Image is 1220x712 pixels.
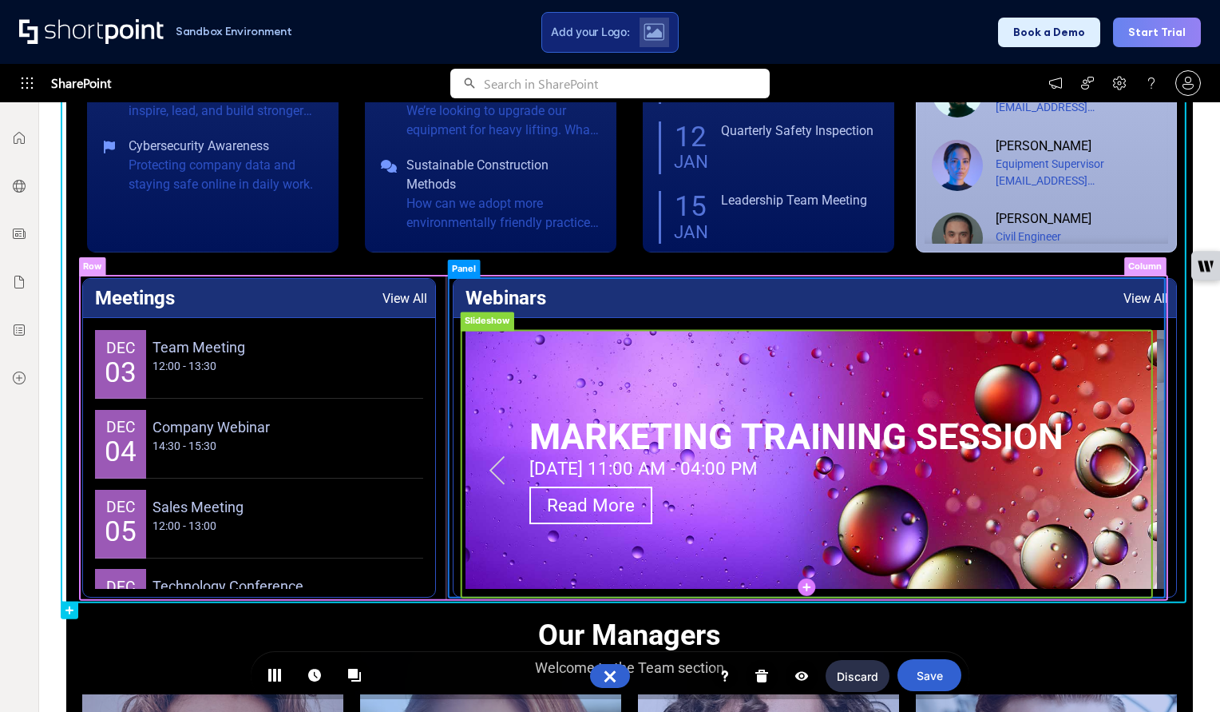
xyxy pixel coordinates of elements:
[897,659,961,691] button: Save
[1113,18,1201,47] button: Start Trial
[484,69,770,98] input: Search in SharePoint
[826,660,889,692] button: Discard
[176,27,292,36] h1: Sandbox Environment
[998,18,1100,47] button: Book a Demo
[1140,635,1220,712] iframe: Chat Widget
[644,23,664,41] img: Upload logo
[551,25,629,39] span: Add your Logo:
[51,64,111,102] span: SharePoint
